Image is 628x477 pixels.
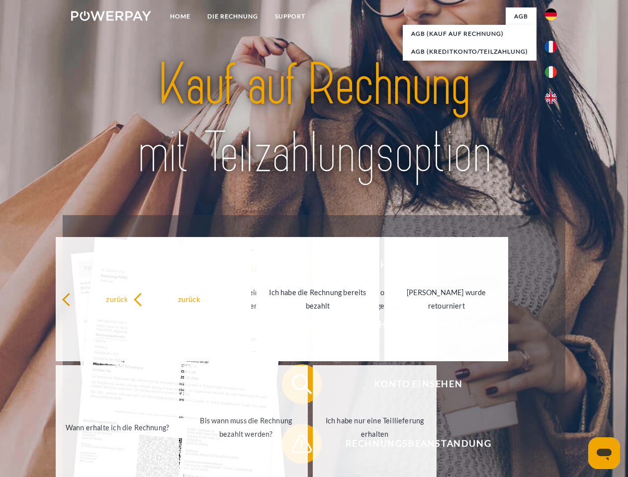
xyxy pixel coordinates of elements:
img: de [545,8,557,20]
a: DIE RECHNUNG [199,7,267,25]
div: Ich habe nur eine Teillieferung erhalten [319,414,431,441]
div: Ich habe die Rechnung bereits bezahlt [262,286,374,313]
div: [PERSON_NAME] wurde retourniert [390,286,502,313]
img: fr [545,41,557,53]
div: zurück [62,292,174,306]
div: Bis wann muss die Rechnung bezahlt werden? [190,414,302,441]
a: AGB (Kreditkonto/Teilzahlung) [403,43,537,61]
img: logo-powerpay-white.svg [71,11,151,21]
a: agb [506,7,537,25]
iframe: Schaltfläche zum Öffnen des Messaging-Fensters [588,437,620,469]
img: en [545,92,557,104]
img: it [545,66,557,78]
a: Home [162,7,199,25]
div: Wann erhalte ich die Rechnung? [62,420,174,434]
a: AGB (Kauf auf Rechnung) [403,25,537,43]
img: title-powerpay_de.svg [95,48,533,190]
div: zurück [133,292,245,306]
a: SUPPORT [267,7,314,25]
